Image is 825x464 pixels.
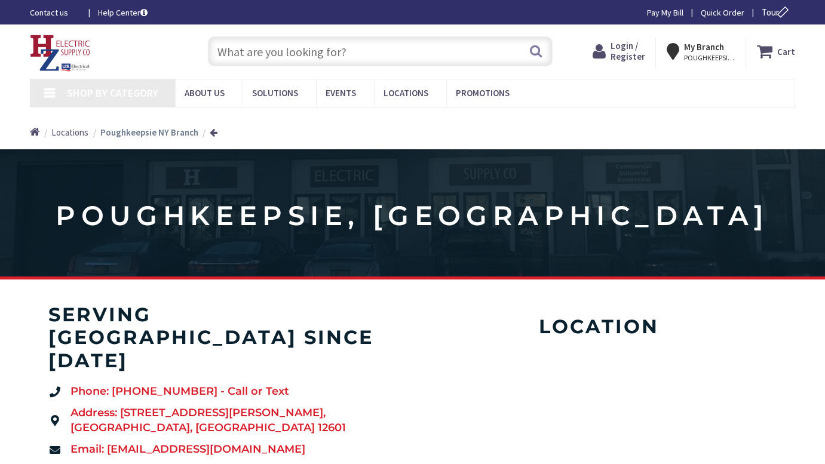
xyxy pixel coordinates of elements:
[68,442,305,457] span: Email: [EMAIL_ADDRESS][DOMAIN_NAME]
[384,87,428,99] span: Locations
[684,53,735,63] span: POUGHKEEPSIE, [GEOGRAPHIC_DATA]
[647,7,683,19] a: Pay My Bill
[326,87,356,99] span: Events
[701,7,744,19] a: Quick Order
[762,7,792,18] span: Tour
[436,315,762,338] h4: Location
[208,36,552,66] input: What are you looking for?
[593,41,645,62] a: Login / Register
[51,127,88,138] span: Locations
[667,41,735,62] div: My Branch POUGHKEEPSIE, [GEOGRAPHIC_DATA]
[252,87,298,99] span: Solutions
[100,127,198,138] strong: Poughkeepsie NY Branch
[757,41,795,62] a: Cart
[30,35,91,72] img: HZ Electric Supply
[48,384,401,400] a: Phone: [PHONE_NUMBER] - Call or Text
[48,303,401,372] h4: serving [GEOGRAPHIC_DATA] since [DATE]
[48,405,401,436] a: Address: [STREET_ADDRESS][PERSON_NAME],[GEOGRAPHIC_DATA], [GEOGRAPHIC_DATA] 12601
[67,86,158,100] span: Shop By Category
[684,41,724,53] strong: My Branch
[48,442,401,457] a: Email: [EMAIL_ADDRESS][DOMAIN_NAME]
[456,87,510,99] span: Promotions
[68,384,289,400] span: Phone: [PHONE_NUMBER] - Call or Text
[68,405,346,436] span: Address: [STREET_ADDRESS][PERSON_NAME], [GEOGRAPHIC_DATA], [GEOGRAPHIC_DATA] 12601
[185,87,225,99] span: About Us
[611,40,645,62] span: Login / Register
[98,7,148,19] a: Help Center
[777,41,795,62] strong: Cart
[30,7,79,19] a: Contact us
[51,126,88,139] a: Locations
